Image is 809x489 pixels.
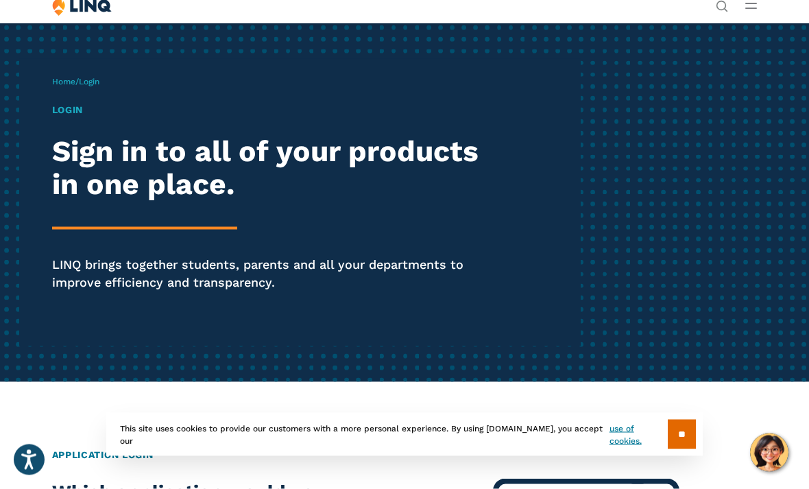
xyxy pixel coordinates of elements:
[52,77,75,86] a: Home
[52,134,496,202] h2: Sign in to all of your products in one place.
[609,422,668,447] a: use of cookies.
[52,256,496,291] p: LINQ brings together students, parents and all your departments to improve efficiency and transpa...
[79,77,99,86] span: Login
[52,103,496,117] h1: Login
[106,413,703,456] div: This site uses cookies to provide our customers with a more personal experience. By using [DOMAIN...
[750,433,788,472] button: Hello, have a question? Let’s chat.
[52,77,99,86] span: /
